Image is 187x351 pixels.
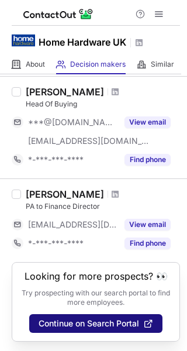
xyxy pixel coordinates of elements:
button: Continue on Search Portal [29,314,162,333]
span: Decision makers [70,60,126,69]
span: Similar [151,60,174,69]
div: PA to Finance Director [26,201,180,212]
img: aef3e10ff1f180f07f2b08c732a1d4ee [12,29,35,52]
span: Continue on Search Portal [39,319,139,328]
span: About [26,60,45,69]
button: Reveal Button [124,219,171,230]
p: Try prospecting with our search portal to find more employees. [20,288,171,307]
h1: Home Hardware UK [39,35,126,49]
div: [PERSON_NAME] [26,86,104,98]
span: [EMAIL_ADDRESS][DOMAIN_NAME] [28,219,117,230]
span: ***@[DOMAIN_NAME] [28,117,117,128]
button: Reveal Button [124,116,171,128]
div: [PERSON_NAME] [26,188,104,200]
div: Head Of Buying [26,99,180,109]
header: Looking for more prospects? 👀 [25,271,168,281]
img: ContactOut v5.3.10 [23,7,93,21]
span: [EMAIL_ADDRESS][DOMAIN_NAME] [28,136,150,146]
button: Reveal Button [124,238,171,249]
button: Reveal Button [124,154,171,166]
